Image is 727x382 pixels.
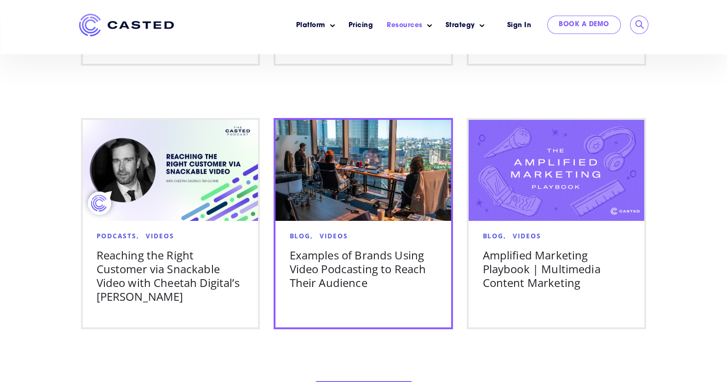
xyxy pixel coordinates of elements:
[137,231,139,240] span: ,
[503,231,506,240] span: ,
[387,21,423,30] a: Resources
[310,231,313,240] span: ,
[79,14,174,36] img: Casted_Logo_Horizontal_FullColor_PUR_BLUE
[320,231,348,240] span: Videos
[467,118,646,329] a: Blog, Videos Amplified Marketing Playbook | Multimedia Content Marketing
[547,16,621,34] a: Book a Demo
[289,248,437,290] h5: Examples of Brands Using Video Podcasting to Reach Their Audience
[146,231,174,240] span: Videos
[635,20,644,29] input: Submit
[296,21,326,30] a: Platform
[482,231,503,240] span: Blog
[81,118,260,329] a: Podcasts, Videos Reaching the Right Customer via Snackable Video with Cheetah Digital’s [PERSON_N...
[274,118,453,329] a: Blog, Videos Examples of Brands Using Video Podcasting to Reach Their Audience
[289,231,310,240] span: Blog
[97,248,245,303] h5: Reaching the Right Customer via Snackable Video with Cheetah Digital’s [PERSON_NAME]
[349,21,373,30] a: Pricing
[97,231,137,240] span: Podcasts
[513,231,541,240] span: Videos
[188,14,491,37] nav: Main menu
[482,248,630,290] h5: Amplified Marketing Playbook | Multimedia Content Marketing
[496,16,543,35] a: Sign In
[446,21,475,30] a: Strategy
